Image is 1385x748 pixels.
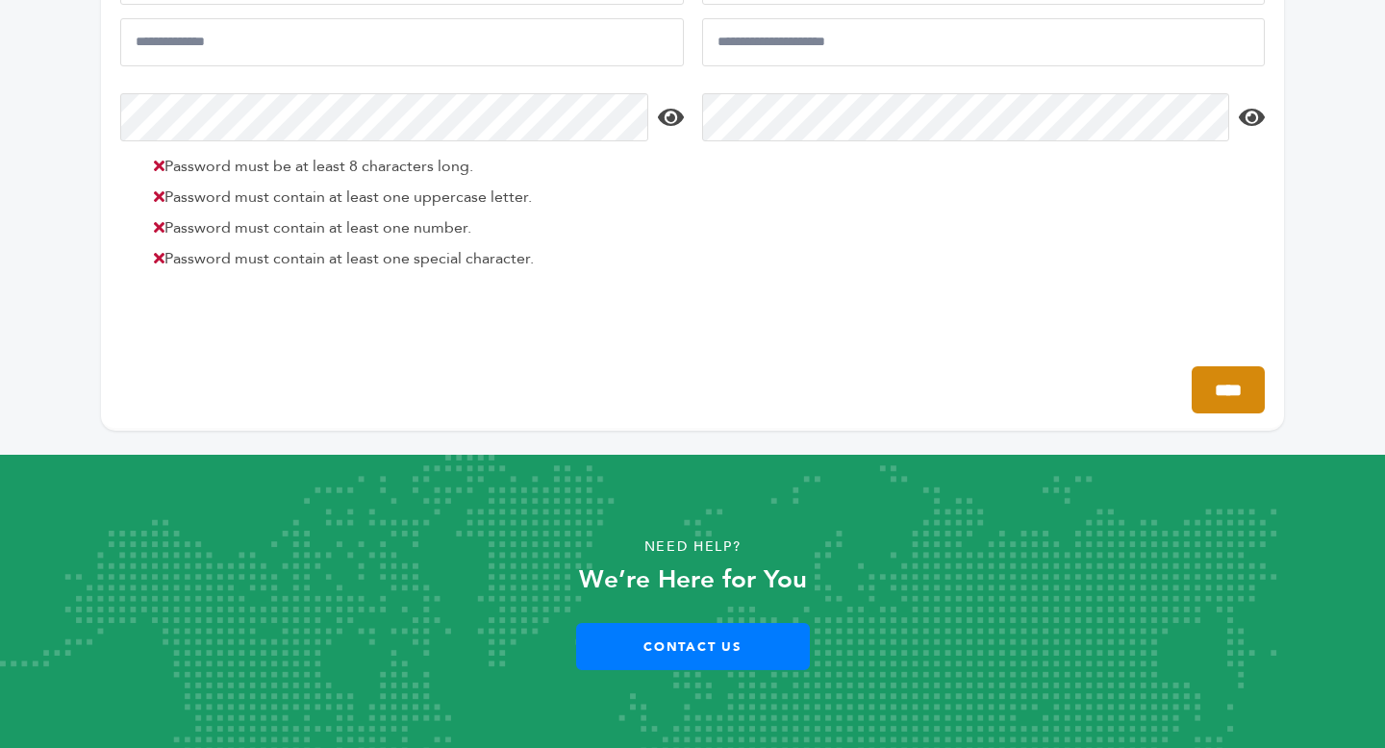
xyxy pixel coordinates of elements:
[144,247,679,270] li: Password must contain at least one special character.
[702,93,1230,141] input: Confirm Password*
[702,18,1266,66] input: Confirm Email Address*
[120,18,684,66] input: Email Address*
[579,562,807,597] strong: We’re Here for You
[120,93,648,141] input: Password*
[144,155,679,178] li: Password must be at least 8 characters long.
[144,216,679,239] li: Password must contain at least one number.
[120,291,413,366] iframe: reCAPTCHA
[69,533,1316,561] p: Need Help?
[144,186,679,209] li: Password must contain at least one uppercase letter.
[576,623,810,670] a: Contact Us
